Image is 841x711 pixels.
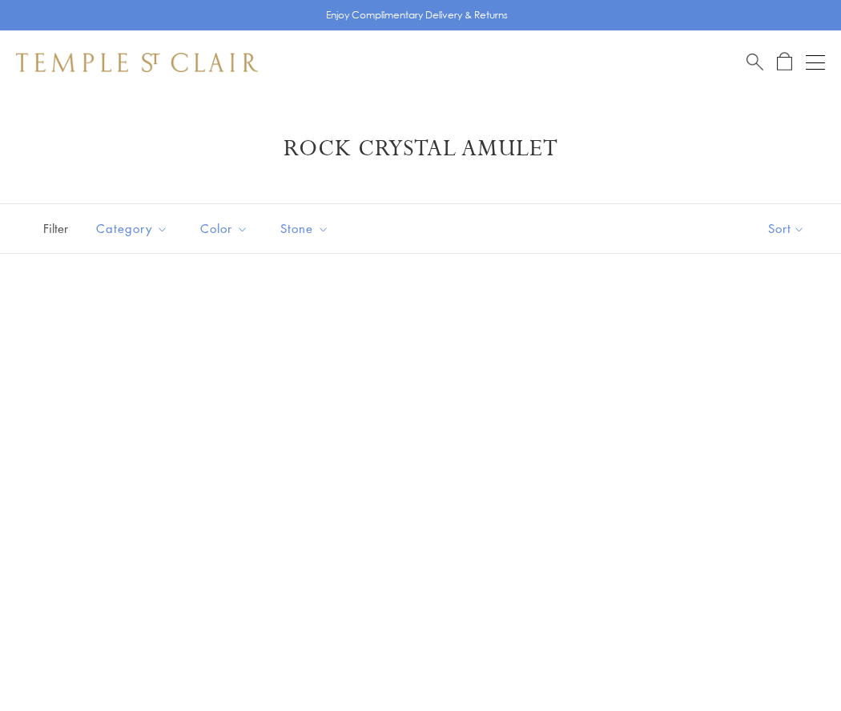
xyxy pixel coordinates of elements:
[84,211,180,247] button: Category
[40,135,801,163] h1: Rock Crystal Amulet
[88,219,180,239] span: Category
[746,52,763,72] a: Search
[192,219,260,239] span: Color
[732,204,841,253] button: Show sort by
[806,53,825,72] button: Open navigation
[188,211,260,247] button: Color
[326,7,508,23] p: Enjoy Complimentary Delivery & Returns
[268,211,341,247] button: Stone
[16,53,258,72] img: Temple St. Clair
[272,219,341,239] span: Stone
[777,52,792,72] a: Open Shopping Bag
